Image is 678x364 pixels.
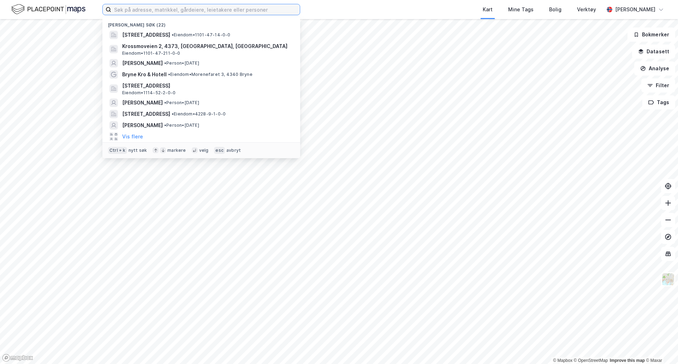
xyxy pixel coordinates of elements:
span: [STREET_ADDRESS] [122,110,170,118]
div: nytt søk [129,148,147,153]
span: • [172,111,174,117]
span: Person • [DATE] [164,100,199,106]
button: Analyse [634,61,675,76]
span: Bryne Kro & Hotell [122,70,167,79]
div: esc [214,147,225,154]
div: Bolig [549,5,561,14]
a: OpenStreetMap [574,358,608,363]
button: Vis flere [122,132,143,141]
span: • [164,100,166,105]
a: Mapbox [553,358,572,363]
img: logo.f888ab2527a4732fd821a326f86c7f29.svg [11,3,85,16]
div: Kontrollprogram for chat [643,330,678,364]
span: Eiendom • 1114-52-2-0-0 [122,90,176,96]
span: [PERSON_NAME] [122,121,163,130]
div: Verktøy [577,5,596,14]
button: Filter [641,78,675,93]
iframe: Chat Widget [643,330,678,364]
span: Eiendom • 4228-9-1-0-0 [172,111,226,117]
span: • [164,123,166,128]
span: Eiendom • Morenefaret 3, 4340 Bryne [168,72,252,77]
span: Eiendom • 1101-47-14-0-0 [172,32,231,38]
div: Mine Tags [508,5,534,14]
span: Person • [DATE] [164,60,199,66]
span: • [168,72,170,77]
div: [PERSON_NAME] søk (22) [102,17,300,29]
button: Tags [642,95,675,109]
span: Eiendom • 1101-47-211-0-0 [122,50,180,56]
img: Z [661,273,675,286]
span: Person • [DATE] [164,123,199,128]
span: • [164,60,166,66]
span: [PERSON_NAME] [122,59,163,67]
button: Datasett [632,44,675,59]
span: [PERSON_NAME] [122,99,163,107]
div: Ctrl + k [108,147,127,154]
div: velg [199,148,209,153]
span: [STREET_ADDRESS] [122,82,292,90]
div: avbryt [226,148,241,153]
div: [PERSON_NAME] [615,5,655,14]
div: Kart [483,5,493,14]
a: Improve this map [610,358,645,363]
a: Mapbox homepage [2,354,33,362]
div: markere [167,148,186,153]
button: Bokmerker [628,28,675,42]
input: Søk på adresse, matrikkel, gårdeiere, leietakere eller personer [111,4,300,15]
span: [STREET_ADDRESS] [122,31,170,39]
span: • [172,32,174,37]
span: Krossmoveien 2, 4373, [GEOGRAPHIC_DATA], [GEOGRAPHIC_DATA] [122,42,292,50]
